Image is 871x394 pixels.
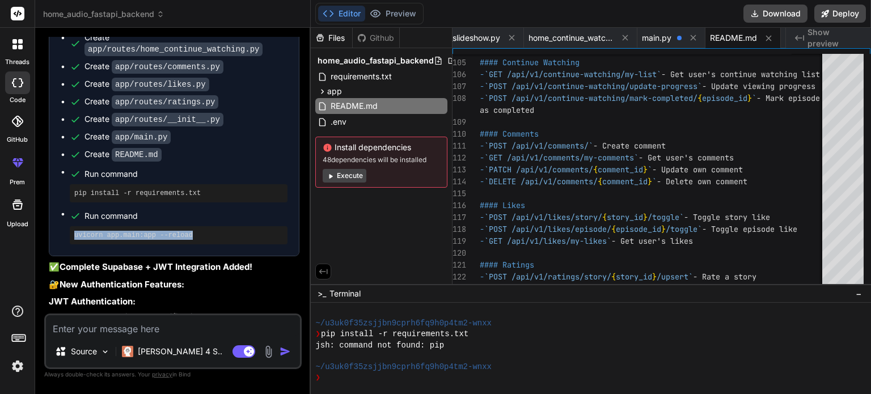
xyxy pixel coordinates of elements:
span: } [648,176,652,187]
div: 121 [453,259,465,271]
span: - Update own comment [652,164,743,175]
span: episode_id [625,283,670,294]
img: icon [280,346,291,357]
img: Claude 4 Sonnet [122,346,133,357]
div: 109 [453,116,465,128]
span: 48 dependencies will be installed [323,155,440,164]
div: Create [84,149,162,160]
div: Create [84,32,287,55]
img: Pick Models [100,347,110,357]
span: `GET /api/v1/continue-watching/my-list` [484,69,661,79]
span: `POST /api/v1/ratings/episode/ [484,283,620,294]
span: `POST /api/v1/ratings/story/ [484,272,611,282]
span: } [670,283,675,294]
span: `POST /api/v1/continue-watching/mark-completed/ [484,93,697,103]
span: as completed [480,105,534,115]
span: - [480,272,484,282]
img: settings [8,357,27,376]
span: { [598,176,602,187]
span: - [480,93,484,103]
span: - [480,81,484,91]
button: Download [743,5,807,23]
span: - Get user's comments [639,152,734,163]
span: main.py [642,32,671,44]
span: ` [652,176,657,187]
span: #### Likes [480,200,525,210]
span: - [480,283,484,294]
div: Files [311,32,352,44]
button: − [853,285,864,303]
div: 116 [453,200,465,211]
pre: uvicorn app.main:app --reload [74,231,283,240]
span: - [480,164,484,175]
span: `POST /api/v1/likes/story/ [484,212,602,222]
div: 123 [453,283,465,295]
span: - [480,69,484,79]
span: /toggle` [666,224,702,234]
span: - Toggle story like [684,212,770,222]
span: } [643,212,648,222]
li: JWT token creation and verification [58,311,299,324]
span: README.md [710,32,757,44]
p: 🔐 [49,278,299,291]
strong: Complete Supabase + JWT Integration Added! [60,261,252,272]
span: privacy [152,371,172,378]
label: GitHub [7,135,28,145]
span: pip install -r requirements.txt [321,329,468,340]
label: Upload [7,219,28,229]
span: } [747,93,752,103]
span: /upsert` [675,283,711,294]
div: 107 [453,81,465,92]
span: `GET /api/v1/comments/my-comments` [484,152,639,163]
p: ✅ [49,261,299,274]
span: } [661,224,666,234]
span: app [327,86,342,97]
span: Terminal [329,288,361,299]
span: Install dependencies [323,142,440,153]
code: README.md [112,148,162,162]
label: prem [10,177,25,187]
img: attachment [262,345,275,358]
span: - Toggle episode like [702,224,797,234]
span: - Get user's likes [611,236,693,246]
span: comment_id [598,164,643,175]
span: .env [329,115,348,129]
span: story_id [607,212,643,222]
div: Create [84,78,209,90]
span: - Rate a story [693,272,756,282]
div: 111 [453,140,465,152]
span: - Mark episode [756,93,820,103]
span: `PATCH /api/v1/comments/ [484,164,593,175]
div: 113 [453,164,465,176]
code: app/routes/__init__.py [112,113,223,126]
strong: New Authentication Features: [60,279,184,290]
span: − [856,288,862,299]
span: - [480,224,484,234]
span: `POST /api/v1/likes/episode/ [484,224,611,234]
span: - [480,212,484,222]
span: `GET /api/v1/likes/my-likes` [484,236,611,246]
button: Deploy [814,5,866,23]
div: Create [84,61,223,73]
span: - [480,152,484,163]
span: `POST /api/v1/continue-watching/update-progress` [484,81,702,91]
p: Source [71,346,97,357]
span: requirements.txt [329,70,393,83]
span: - [480,236,484,246]
button: Editor [318,6,365,22]
span: { [611,224,616,234]
span: ` [752,93,756,103]
span: `DELETE /api/v1/comments/ [484,176,598,187]
span: #### Continue Watching [480,57,580,67]
button: Execute [323,169,366,183]
div: 105 [453,57,465,69]
span: /upsert` [657,272,693,282]
span: - Update viewing progress [702,81,815,91]
span: home_audio_fastapi_backend [43,9,164,20]
span: } [652,272,657,282]
span: story_id [616,272,652,282]
span: home_audio_fastapi_backend [318,55,434,66]
div: 112 [453,152,465,164]
span: - [480,141,484,151]
div: 117 [453,211,465,223]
